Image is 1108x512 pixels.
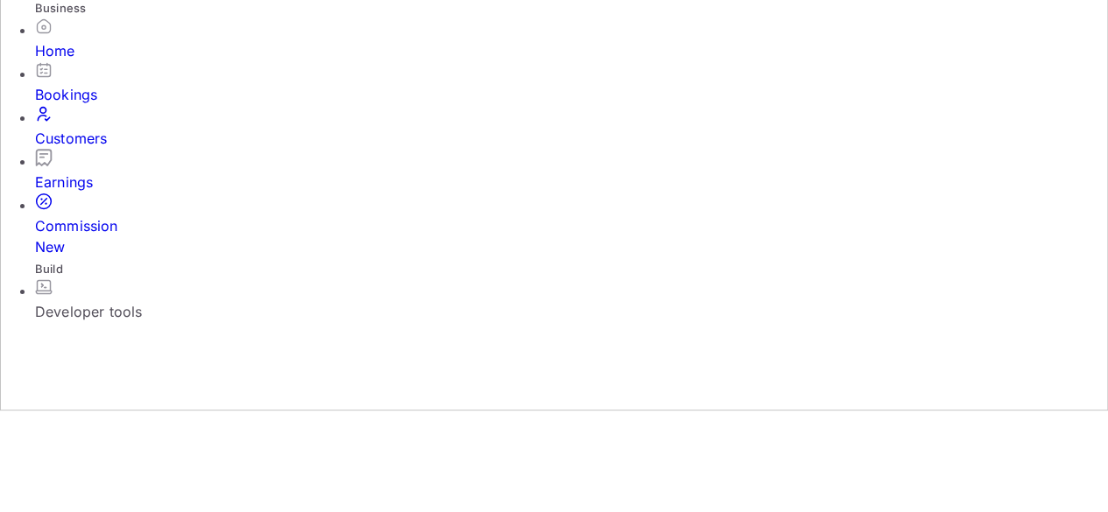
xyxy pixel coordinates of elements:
a: CommissionNew [35,193,1108,257]
div: Earnings [35,172,1108,193]
a: Home [35,18,1108,61]
span: Build [35,262,63,276]
a: Customers [35,105,1108,149]
div: Commission [35,215,1108,257]
div: Customers [35,128,1108,149]
div: Developer tools [35,301,1108,322]
a: Earnings [35,149,1108,193]
a: Bookings [35,61,1108,105]
span: Business [35,1,86,15]
div: Home [35,40,1108,61]
div: New [35,236,1108,257]
div: Bookings [35,84,1108,105]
